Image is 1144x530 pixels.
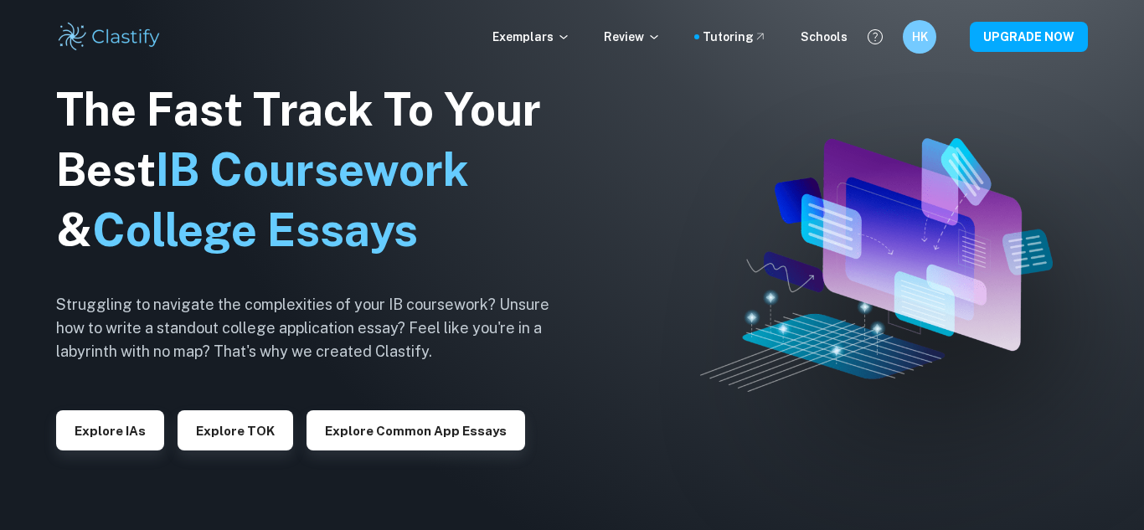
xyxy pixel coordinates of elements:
img: Clastify hero [700,138,1052,393]
span: College Essays [92,203,418,256]
a: Explore TOK [178,422,293,438]
img: Clastify logo [56,20,162,54]
h6: Struggling to navigate the complexities of your IB coursework? Unsure how to write a standout col... [56,293,575,363]
a: Explore IAs [56,422,164,438]
button: Explore IAs [56,410,164,450]
button: Explore TOK [178,410,293,450]
a: Explore Common App essays [307,422,525,438]
button: UPGRADE NOW [970,22,1088,52]
span: IB Coursework [156,143,469,196]
p: Exemplars [492,28,570,46]
p: Review [604,28,661,46]
a: Schools [801,28,848,46]
button: Help and Feedback [861,23,889,51]
a: Tutoring [703,28,767,46]
h6: HK [910,28,930,46]
h1: The Fast Track To Your Best & [56,80,575,260]
button: Explore Common App essays [307,410,525,450]
button: HK [903,20,936,54]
